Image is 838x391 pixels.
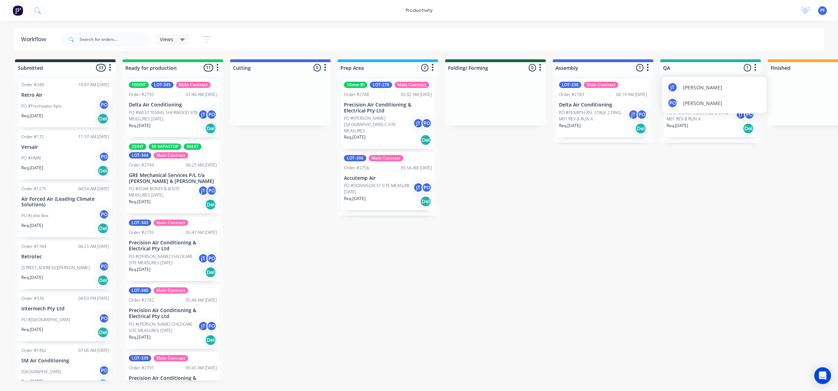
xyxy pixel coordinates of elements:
[154,355,188,361] div: Main Contract
[126,141,220,214] div: 25INT50 VAPASTOP50EXTLOT-344Main ContractOrder #279406:23 AM [DATE]GRE Mechanical Services P/L t/...
[341,152,435,211] div: LOT-306Main ContractOrder #275605:56 AM [DATE]Accutemp AirPO #DONNISON ST SITE MEASURE [DATE]jTPO...
[151,82,174,88] div: LOT-345
[176,82,211,88] div: Main Contract
[21,92,109,98] p: Retro Air
[616,91,647,98] div: 06:19 AM [DATE]
[637,109,647,120] div: PO
[21,35,50,44] div: Workflow
[129,297,154,303] div: Order #2792
[97,113,109,124] div: Del
[344,165,369,171] div: Order #2756
[559,82,581,88] div: LOT-336
[584,82,618,88] div: Main Contract
[198,109,208,120] div: jT
[344,91,369,98] div: Order #2768
[21,358,109,364] p: SM Air Conditioning
[205,123,216,134] div: Del
[344,82,367,88] div: 10mm BI
[206,253,217,264] div: PO
[129,240,217,252] p: Precision Air Conditioning & Electrical Pty Ltd
[344,134,366,140] p: Req. [DATE]
[186,162,217,168] div: 06:23 AM [DATE]
[344,195,366,202] p: Req. [DATE]
[19,241,112,289] div: Order #134406:25 AM [DATE]Retrotec[STREET_ADDRESS][PERSON_NAME]POReq.[DATE]Del
[21,306,109,312] p: Intermech Pty Ltd
[206,321,217,331] div: PO
[21,103,62,109] p: PO #Freshwater Apts
[99,261,109,272] div: PO
[129,321,198,334] p: PO #[PERSON_NAME] CHILDCARE SITE MEASURES [DATE]
[160,36,173,43] span: Views
[99,313,109,324] div: PO
[344,155,366,161] div: LOT-306
[667,123,688,129] p: Req. [DATE]
[21,295,44,302] div: Order #330
[395,82,429,88] div: Main Contract
[21,369,61,375] p: [GEOGRAPHIC_DATA]
[556,79,650,137] div: LOT-336Main ContractOrder #278306:19 AM [DATE]Delta Air ConditioningPO #PENRITH RSL STAGE 2 DWG-M...
[21,134,44,140] div: Order #172
[21,82,44,88] div: Order #240
[19,131,112,179] div: Order #17211:37 AM [DATE]VersairPO #HMRIPOReq.[DATE]Del
[21,254,109,260] p: Retrotec
[129,266,150,273] p: Req. [DATE]
[126,285,220,349] div: LOT-340Main ContractOrder #279205:46 AM [DATE]Precision Air Conditioning & Electrical Pty LtdPO #...
[206,109,217,120] div: PO
[129,375,217,387] p: Precision Air Conditioning & Electrical Pty Ltd
[21,265,90,271] p: [STREET_ADDRESS][PERSON_NAME]
[205,267,216,278] div: Del
[129,162,154,168] div: Order #2794
[13,5,23,16] img: Factory
[186,229,217,236] div: 05:47 AM [DATE]
[559,110,628,122] p: PO #PENRITH RSL STAGE 2 DWG-M01 REV-8 RUN A
[344,183,413,195] p: PO #DONNISON ST SITE MEASURE [DATE]
[420,196,431,207] div: Del
[743,123,754,134] div: Del
[205,334,216,346] div: Del
[21,155,41,161] p: PO #HMRI
[21,213,49,219] p: PO #Little Box
[78,186,109,192] div: 04:54 AM [DATE]
[129,82,149,88] div: 100INT
[99,209,109,220] div: PO
[21,186,46,192] div: Order #1275
[198,185,208,196] div: jT
[129,253,198,266] p: PO #[PERSON_NAME] CHILDCARE SITE MEASURES [DATE]
[814,367,831,384] div: Open Intercom Messenger
[21,113,43,119] p: Req. [DATE]
[129,91,154,98] div: Order #2795
[99,152,109,162] div: PO
[21,274,43,281] p: Req. [DATE]
[21,222,43,229] p: Req. [DATE]
[129,308,217,319] p: Precision Air Conditioning & Electrical Pty Ltd
[154,220,188,226] div: Main Contract
[97,379,109,390] div: Del
[19,183,112,237] div: Order #127504:54 AM [DATE]Air Forced Air (Leading Climate Solutions)PO #Little BoxPOReq.[DATE]Del
[99,365,109,376] div: PO
[129,102,217,108] p: Delta Air Conditioning
[129,143,146,150] div: 25INT
[21,165,43,171] p: Req. [DATE]
[820,7,825,14] span: PF
[129,186,198,198] p: PO #SOAK BONDI B-B SITE MEASURES [DATE]
[205,199,216,210] div: Del
[186,365,217,371] div: 05:45 AM [DATE]
[341,79,435,149] div: 10mm BILOT-278Main ContractOrder #276805:02 AM [DATE]Precision Air Conditioning & Electrical Pty ...
[78,295,109,302] div: 04:03 PM [DATE]
[667,98,678,108] div: PO
[21,243,46,250] div: Order #1344
[129,220,151,226] div: LOT-343
[19,293,112,341] div: Order #33004:03 PM [DATE]Intermech Pty LtdPO #[GEOGRAPHIC_DATA]POReq.[DATE]Del
[126,79,220,137] div: 100INTLOT-345Main ContractOrder #279507:46 AM [DATE]Delta Air ConditioningPO #WEST TENNIS SHERWOO...
[21,378,43,385] p: Req. [DATE]
[421,182,432,193] div: PO
[413,118,424,128] div: jT
[97,223,109,234] div: Del
[97,165,109,176] div: Del
[667,82,678,93] div: jT
[154,152,188,158] div: Main Contract
[421,118,432,128] div: PO
[97,327,109,338] div: Del
[129,199,150,205] p: Req. [DATE]
[344,102,432,114] p: Precision Air Conditioning & Electrical Pty Ltd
